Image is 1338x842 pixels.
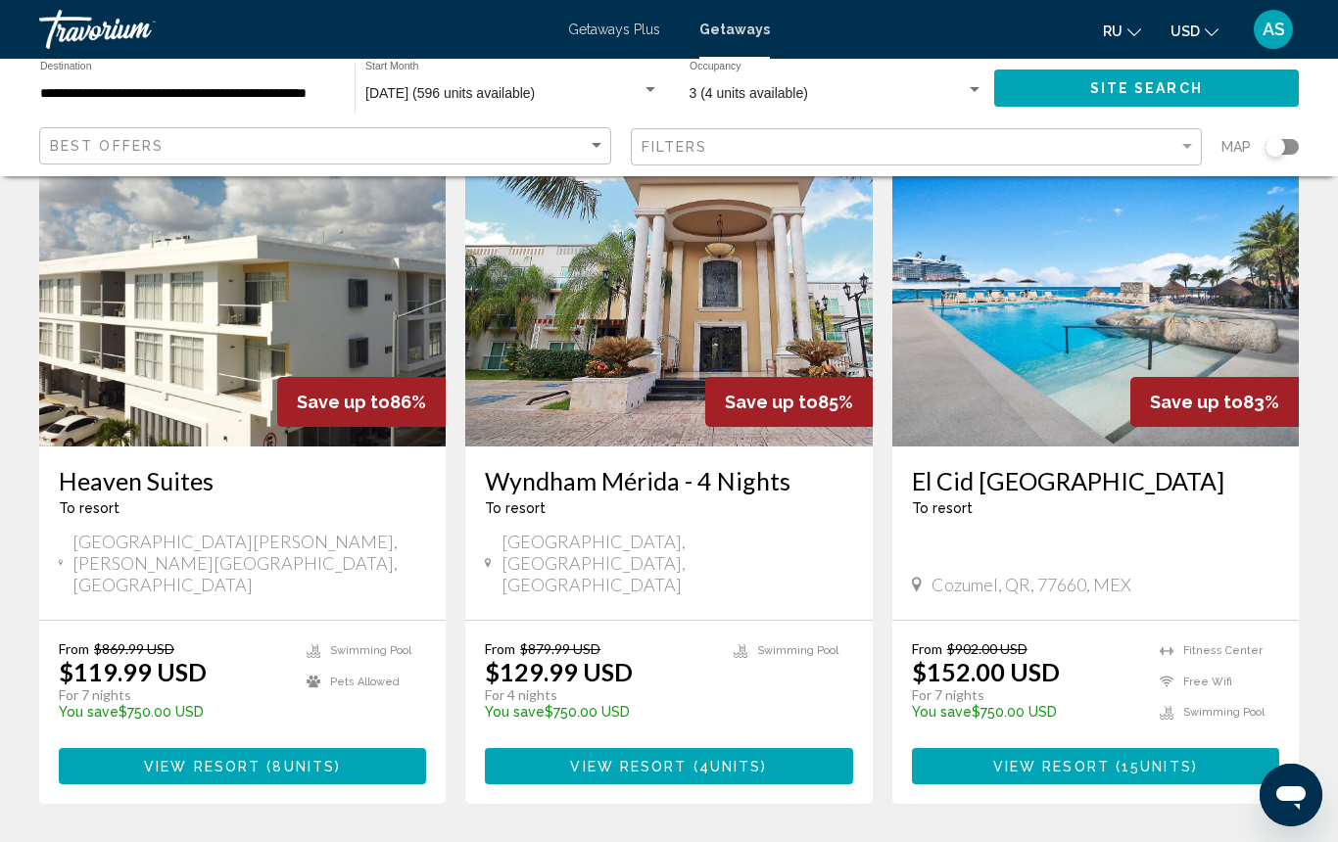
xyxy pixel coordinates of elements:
[485,466,852,495] a: Wyndham Mérida - 4 Nights
[757,644,838,657] span: Swimming Pool
[1221,133,1251,161] span: Map
[59,704,287,720] p: $750.00 USD
[912,657,1060,686] p: $152.00 USD
[690,85,808,101] span: 3 (4 units available)
[705,377,873,427] div: 85%
[365,85,535,101] span: [DATE] (596 units available)
[568,22,660,37] a: Getaways Plus
[1183,706,1265,719] span: Swimming Pool
[912,500,973,516] span: To resort
[485,704,545,720] span: You save
[1150,392,1243,412] span: Save up to
[1103,17,1141,45] button: Change language
[284,759,336,774] span: UNITS
[710,759,768,774] span: )
[1140,759,1198,774] span: )
[912,640,942,657] span: From
[502,531,853,595] span: [GEOGRAPHIC_DATA], [GEOGRAPHIC_DATA], [GEOGRAPHIC_DATA]
[1183,676,1232,688] span: Free Wifi
[59,704,119,720] span: You save
[1090,81,1203,97] span: Site Search
[50,138,164,154] span: Best Offers
[144,759,283,774] span: VIEW RESORT (8
[710,759,762,774] span: UNITS
[59,748,426,784] button: VIEW RESORT (8UNITS)
[1140,759,1192,774] span: UNITS
[570,759,709,774] span: VIEW RESORT (4
[94,640,174,657] span: $869.99 USD
[947,640,1027,657] span: $902.00 USD
[993,759,1141,774] span: VIEW RESORT (15
[59,657,207,686] p: $119.99 USD
[932,574,1131,595] span: Cozumel, QR, 77660, MEX
[1248,9,1299,50] button: User menu
[330,644,411,657] span: Swimming Pool
[39,133,446,446] img: DZ86E01X.jpg
[59,466,426,495] a: Heaven Suites
[994,70,1300,106] button: Site Search
[50,138,605,155] mat-select: Sort by
[277,377,446,427] div: 86%
[520,640,600,657] span: $879.99 USD
[642,139,708,155] span: Filters
[912,466,1279,495] a: El Cid [GEOGRAPHIC_DATA]
[725,392,818,412] span: Save up to
[485,704,713,720] p: $750.00 USD
[1103,23,1123,39] span: RU
[297,392,390,412] span: Save up to
[699,22,770,37] a: Getaways
[72,531,426,595] span: [GEOGRAPHIC_DATA][PERSON_NAME], [PERSON_NAME][GEOGRAPHIC_DATA], [GEOGRAPHIC_DATA]
[1130,377,1299,427] div: 83%
[330,676,400,688] span: Pets Allowed
[1171,23,1200,39] span: USD
[912,704,972,720] span: You save
[912,686,1140,704] p: For 7 nights
[1260,764,1322,826] iframe: Messaging window launch button
[1171,17,1219,45] button: Change currency
[465,133,872,446] img: DA34E01X.jpg
[631,127,1203,167] button: Filter
[912,748,1279,784] button: VIEW RESORT (15UNITS)
[1183,644,1263,657] span: Fitness Center
[59,640,89,657] span: From
[39,10,549,49] a: Travorium
[485,657,633,686] p: $129.99 USD
[1263,20,1285,39] span: AS
[284,759,342,774] span: )
[912,704,1140,720] p: $750.00 USD
[485,748,852,784] button: VIEW RESORT (4UNITS)
[59,686,287,704] p: For 7 nights
[59,500,119,516] span: To resort
[485,500,546,516] span: To resort
[485,640,515,657] span: From
[892,133,1299,446] img: ii_czm1.jpg
[485,686,713,704] p: For 4 nights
